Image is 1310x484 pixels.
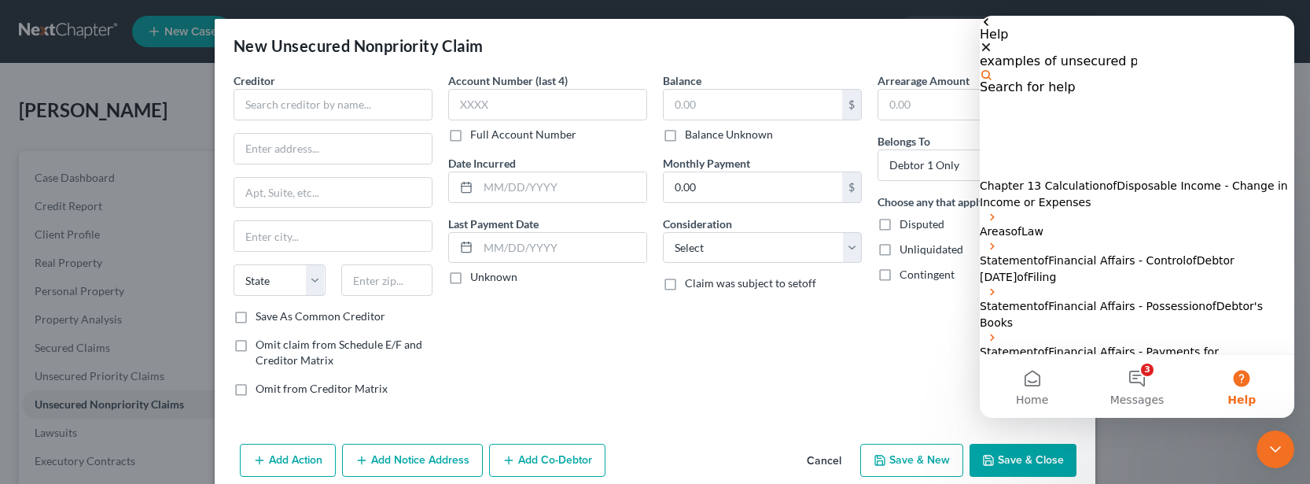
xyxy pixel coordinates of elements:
[842,90,861,120] div: $
[256,338,422,367] span: Omit claim from Schedule E/F and Creditor Matrix
[663,155,750,172] label: Monthly Payment
[234,221,432,251] input: Enter city...
[234,74,275,87] span: Creditor
[234,35,483,57] div: New Unsecured Nonpriority Claim
[470,269,517,285] label: Unknown
[234,134,432,164] input: Enter address...
[900,242,963,256] span: Unliquidated
[900,268,955,281] span: Contingent
[663,72,701,89] label: Balance
[234,89,432,120] input: Search creditor by name...
[478,172,646,202] input: MM/DD/YYYY
[448,216,539,232] label: Last Payment Date
[478,233,646,263] input: MM/DD/YYYY
[878,90,1057,120] input: 0.00
[341,264,433,296] input: Enter zip...
[664,90,842,120] input: 0.00
[970,444,1076,477] button: Save & Close
[234,178,432,208] input: Apt, Suite, etc...
[794,445,854,477] button: Cancel
[448,72,568,89] label: Account Number (last 4)
[878,135,930,148] span: Belongs To
[489,444,605,477] button: Add Co-Debtor
[240,444,336,477] button: Add Action
[878,72,970,89] label: Arrearage Amount
[448,155,516,172] label: Date Incurred
[663,216,732,232] label: Consideration
[900,217,944,231] span: Disputed
[664,172,842,202] input: 0.00
[256,382,388,395] span: Omit from Creditor Matrix
[980,16,1294,418] iframe: Intercom live chat
[842,172,861,202] div: $
[1257,430,1294,468] iframe: Intercom live chat
[860,444,963,477] button: Save & New
[342,444,483,477] button: Add Notice Address
[878,194,984,210] label: Choose any that apply
[685,127,773,142] label: Balance Unknown
[470,127,576,142] label: Full Account Number
[685,276,816,290] span: Claim was subject to setoff
[448,89,647,120] input: XXXX
[256,309,385,324] label: Save As Common Creditor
